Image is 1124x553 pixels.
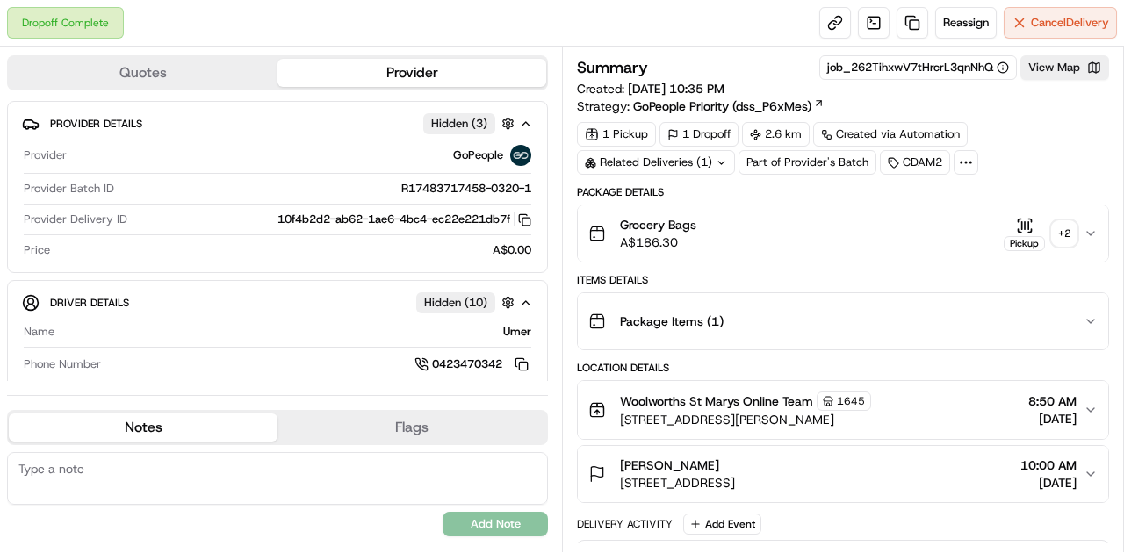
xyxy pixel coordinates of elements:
a: GoPeople Priority (dss_P6xMes) [633,97,825,115]
div: Location Details [577,361,1109,375]
a: Created via Automation [813,122,968,147]
span: R17483717458-0320-1 [401,181,531,197]
h3: Summary [577,60,648,75]
span: GoPeople Priority (dss_P6xMes) [633,97,811,115]
span: Hidden ( 3 ) [431,116,487,132]
span: Package Items ( 1 ) [620,312,724,330]
span: Reassign [943,15,989,31]
button: Grocery BagsA$186.30Pickup+2 [578,205,1108,262]
span: 8:50 AM [1028,392,1077,410]
span: Hidden ( 10 ) [424,295,487,311]
span: [DATE] [1020,474,1077,492]
button: Woolworths St Marys Online Team1645[STREET_ADDRESS][PERSON_NAME]8:50 AM[DATE] [578,381,1108,439]
div: Related Deliveries (1) [577,150,735,175]
button: View Map [1020,55,1109,80]
div: Delivery Activity [577,517,673,531]
div: Package Details [577,185,1109,199]
span: 1645 [837,394,865,408]
div: 1 Pickup [577,122,656,147]
div: Items Details [577,273,1109,287]
button: Reassign [935,7,997,39]
span: 0423470342 [432,356,502,372]
span: 10:00 AM [1020,456,1077,474]
img: gopeople_logo.png [510,145,531,166]
span: Phone Number [24,356,101,372]
span: [DATE] 10:35 PM [628,81,724,97]
span: Provider [24,147,67,163]
span: [PERSON_NAME] [620,456,719,474]
button: Flags [277,413,546,442]
button: Provider [277,59,546,87]
button: Add Event [683,513,761,535]
button: Hidden (3) [423,112,519,134]
button: CancelDelivery [1004,7,1117,39]
span: A$186.30 [620,233,696,251]
span: [STREET_ADDRESS][PERSON_NAME] [620,411,871,428]
button: Quotes [9,59,277,87]
span: A$0.00 [493,242,531,258]
div: + 2 [1052,221,1077,246]
div: 2.6 km [742,122,810,147]
button: Driver DetailsHidden (10) [22,288,533,317]
div: CDAM2 [880,150,950,175]
span: Created: [577,80,724,97]
button: Hidden (10) [416,291,519,313]
span: Provider Batch ID [24,181,114,197]
div: Umer [61,324,531,340]
span: GoPeople [453,147,503,163]
button: Package Items (1) [578,293,1108,349]
button: 10f4b2d2-ab62-1ae6-4bc4-ec22e221db7f [277,212,531,227]
span: Woolworths St Marys Online Team [620,392,813,410]
button: [PERSON_NAME][STREET_ADDRESS]10:00 AM[DATE] [578,446,1108,502]
button: Pickup [1004,217,1045,251]
button: job_262TihxwV7tHrcrL3qnNhQ [827,60,1009,75]
span: Driver Details [50,296,129,310]
button: Notes [9,413,277,442]
span: Name [24,324,54,340]
button: Pickup+2 [1004,217,1077,251]
span: Cancel Delivery [1031,15,1109,31]
button: Provider DetailsHidden (3) [22,109,533,138]
span: [DATE] [1028,410,1077,427]
span: Price [24,242,50,258]
div: Pickup [1004,236,1045,251]
span: Provider Delivery ID [24,212,127,227]
span: Grocery Bags [620,216,696,233]
div: 1 Dropoff [659,122,739,147]
span: [STREET_ADDRESS] [620,474,735,492]
span: Provider Details [50,117,142,131]
a: 0423470342 [414,355,531,374]
div: Strategy: [577,97,825,115]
